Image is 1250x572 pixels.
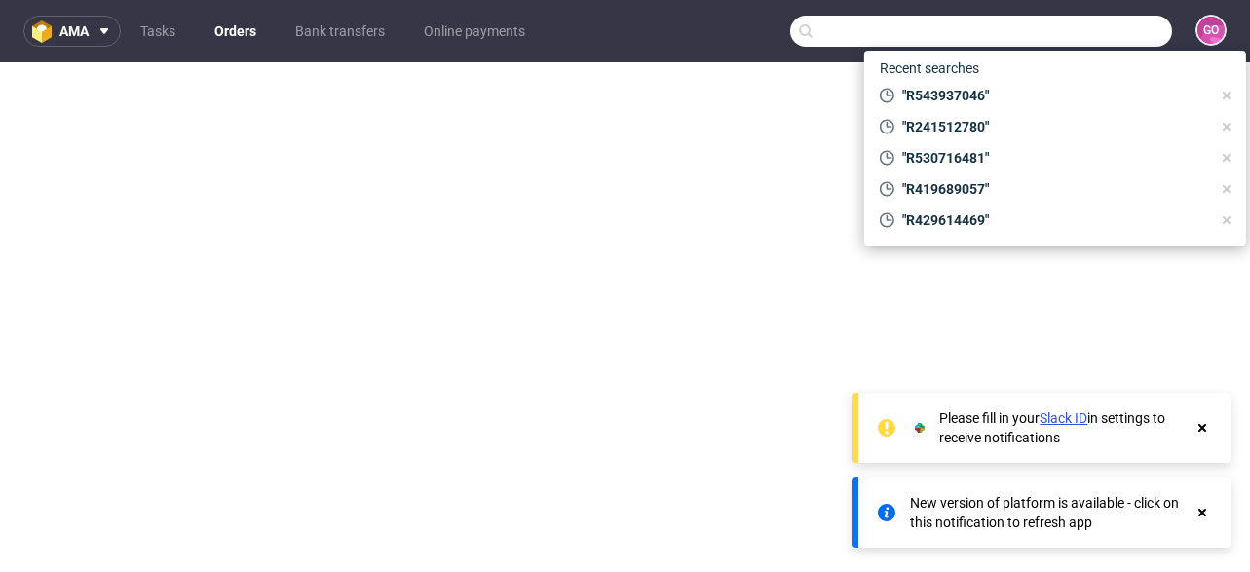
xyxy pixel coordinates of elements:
[910,493,1193,532] div: New version of platform is available - click on this notification to refresh app
[23,16,121,47] button: ama
[939,408,1184,447] div: Please fill in your in settings to receive notifications
[59,24,89,38] span: ama
[872,53,987,84] span: Recent searches
[894,117,1211,136] span: "R241512780"
[284,16,397,47] a: Bank transfers
[32,20,59,43] img: logo
[894,148,1211,168] span: "R530716481"
[894,179,1211,199] span: "R419689057"
[894,86,1211,105] span: "R543937046"
[910,418,929,438] img: Slack
[129,16,187,47] a: Tasks
[412,16,537,47] a: Online payments
[894,210,1211,230] span: "R429614469"
[1197,17,1225,44] figcaption: GO
[203,16,268,47] a: Orders
[1040,410,1087,426] a: Slack ID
